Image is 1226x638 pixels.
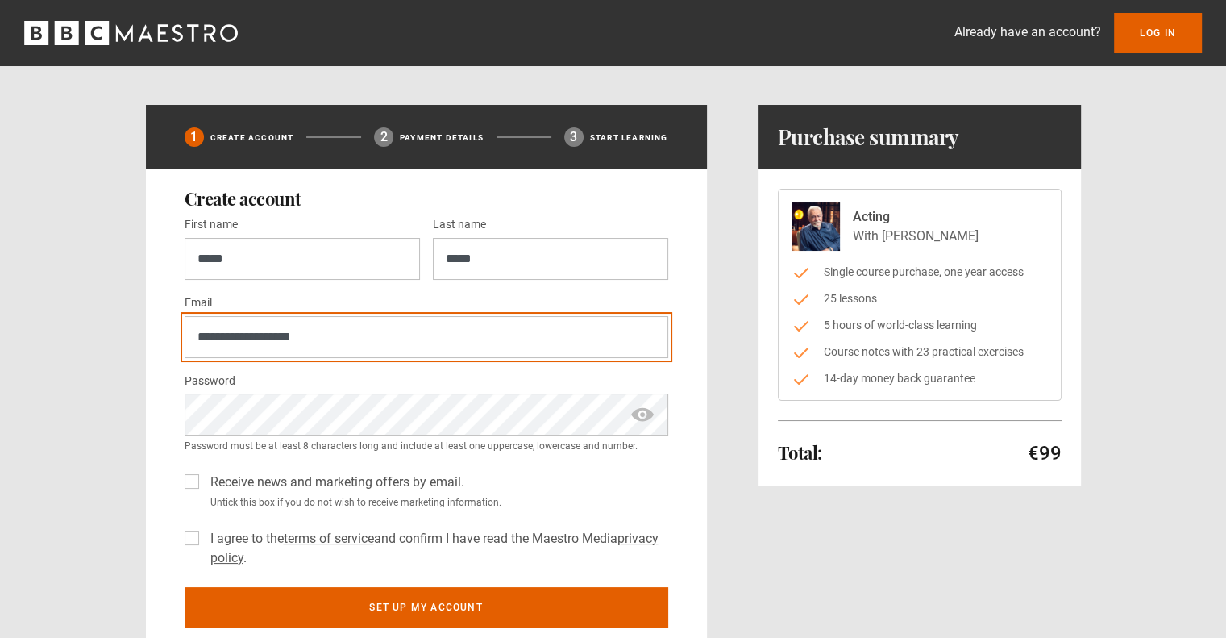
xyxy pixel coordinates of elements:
[204,495,668,510] small: Untick this box if you do not wish to receive marketing information.
[792,370,1048,387] li: 14-day money back guarantee
[1028,440,1062,466] p: €99
[400,131,484,144] p: Payment details
[24,21,238,45] svg: BBC Maestro
[374,127,393,147] div: 2
[185,439,668,453] small: Password must be at least 8 characters long and include at least one uppercase, lowercase and num...
[433,215,486,235] label: Last name
[792,344,1048,361] li: Course notes with 23 practical exercises
[185,127,204,147] div: 1
[204,473,464,492] label: Receive news and marketing offers by email.
[778,443,822,462] h2: Total:
[210,131,294,144] p: Create Account
[590,131,668,144] p: Start learning
[778,124,959,150] h1: Purchase summary
[185,294,212,313] label: Email
[792,317,1048,334] li: 5 hours of world-class learning
[853,207,979,227] p: Acting
[954,23,1101,42] p: Already have an account?
[210,531,659,565] a: privacy policy
[284,531,374,546] a: terms of service
[853,227,979,246] p: With [PERSON_NAME]
[204,529,668,568] label: I agree to the and confirm I have read the Maestro Media .
[185,215,238,235] label: First name
[185,189,668,208] h2: Create account
[185,587,668,628] button: Set up my account
[792,264,1048,281] li: Single course purchase, one year access
[1114,13,1202,53] a: Log In
[564,127,584,147] div: 3
[792,290,1048,307] li: 25 lessons
[185,372,235,391] label: Password
[630,394,655,436] span: show password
